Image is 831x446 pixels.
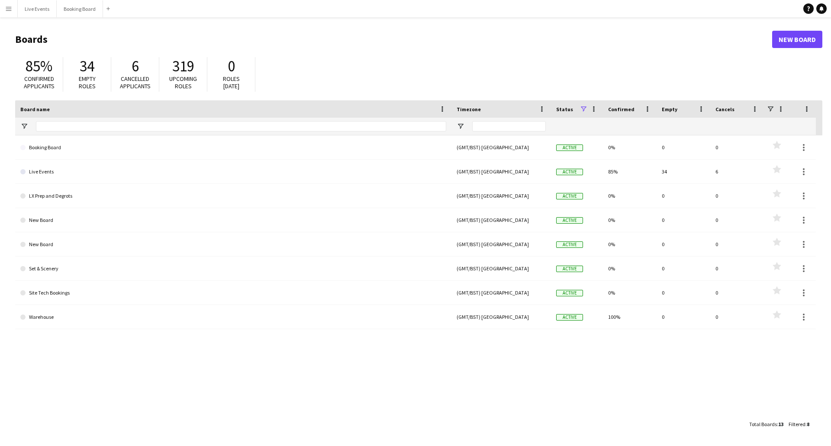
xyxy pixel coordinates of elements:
div: 0% [603,281,657,305]
div: 0 [657,305,710,329]
span: Timezone [457,106,481,112]
span: 6 [132,57,139,76]
a: New Board [772,31,822,48]
a: Site Tech Bookings [20,281,446,305]
div: 0 [710,257,764,280]
div: 0 [657,135,710,159]
div: 0% [603,232,657,256]
div: 34 [657,160,710,183]
span: Empty [662,106,677,112]
a: LX Prep and Degrots [20,184,446,208]
span: Active [556,169,583,175]
span: Active [556,314,583,321]
a: Warehouse [20,305,446,329]
span: 34 [80,57,94,76]
span: Confirmed [608,106,635,112]
span: 13 [778,421,783,427]
div: (GMT/BST) [GEOGRAPHIC_DATA] [451,160,551,183]
div: (GMT/BST) [GEOGRAPHIC_DATA] [451,305,551,329]
span: 0 [228,57,235,76]
span: Status [556,106,573,112]
span: Filtered [789,421,805,427]
button: Open Filter Menu [457,122,464,130]
a: Set & Scenery [20,257,446,281]
div: (GMT/BST) [GEOGRAPHIC_DATA] [451,281,551,305]
a: Live Events [20,160,446,184]
div: : [749,416,783,433]
div: 0 [710,135,764,159]
div: 0% [603,184,657,208]
div: 0 [710,232,764,256]
div: 0 [657,281,710,305]
span: Active [556,290,583,296]
a: New Board [20,208,446,232]
div: 0 [657,232,710,256]
span: Confirmed applicants [24,75,55,90]
div: (GMT/BST) [GEOGRAPHIC_DATA] [451,135,551,159]
span: Active [556,266,583,272]
div: 0% [603,135,657,159]
span: Board name [20,106,50,112]
div: 100% [603,305,657,329]
div: 0 [710,281,764,305]
div: 0 [710,305,764,329]
div: 0% [603,257,657,280]
span: Upcoming roles [169,75,197,90]
span: 8 [807,421,809,427]
div: (GMT/BST) [GEOGRAPHIC_DATA] [451,184,551,208]
span: Active [556,193,583,199]
span: 319 [172,57,194,76]
span: Active [556,217,583,224]
a: Booking Board [20,135,446,160]
span: 85% [26,57,52,76]
input: Board name Filter Input [36,121,446,132]
button: Booking Board [57,0,103,17]
div: 0% [603,208,657,232]
div: (GMT/BST) [GEOGRAPHIC_DATA] [451,208,551,232]
div: (GMT/BST) [GEOGRAPHIC_DATA] [451,257,551,280]
div: 6 [710,160,764,183]
span: Active [556,144,583,151]
div: 85% [603,160,657,183]
h1: Boards [15,33,772,46]
div: 0 [710,184,764,208]
button: Live Events [18,0,57,17]
button: Open Filter Menu [20,122,28,130]
span: Cancels [715,106,734,112]
div: : [789,416,809,433]
input: Timezone Filter Input [472,121,546,132]
div: 0 [657,257,710,280]
div: 0 [657,208,710,232]
span: Total Boards [749,421,777,427]
span: Cancelled applicants [120,75,151,90]
span: Active [556,241,583,248]
span: Empty roles [79,75,96,90]
a: New Board [20,232,446,257]
div: 0 [710,208,764,232]
span: Roles [DATE] [223,75,240,90]
div: 0 [657,184,710,208]
div: (GMT/BST) [GEOGRAPHIC_DATA] [451,232,551,256]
